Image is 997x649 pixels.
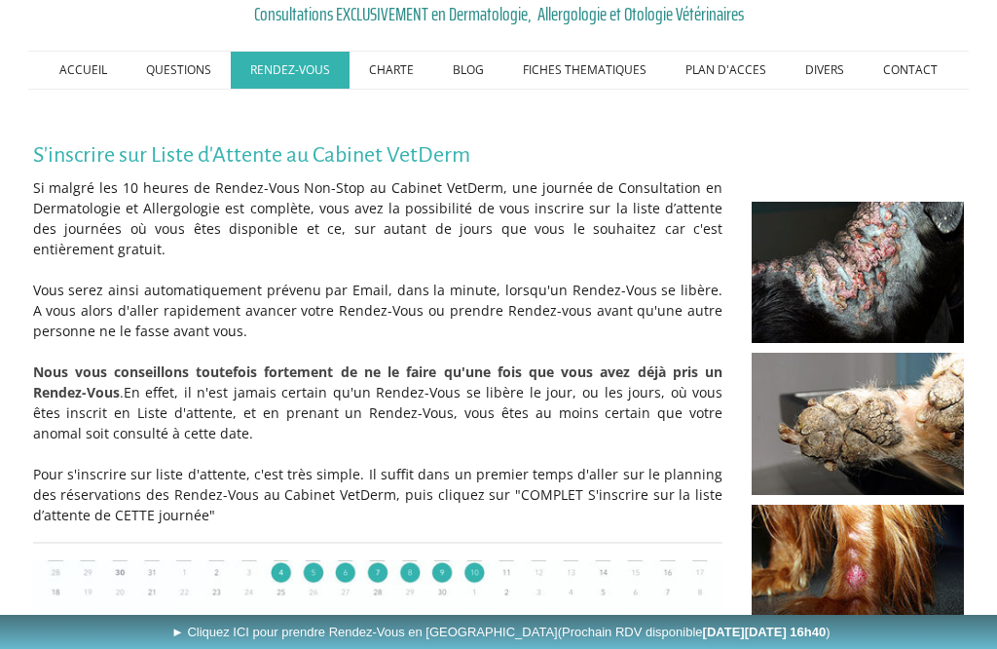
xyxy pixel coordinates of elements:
a: PLAN D'ACCES [666,52,786,89]
p: En effet, il n'est jamais certain qu'un Rendez-Vous se libère le jour, ou les jours, où vous êtes... [33,362,723,443]
a: CHARTE [350,52,433,89]
a: BLOG [433,52,503,89]
span: . [33,363,723,401]
p: Vous serez ainsi automatiquement prévenu par Email, dans la minute, lorsqu'un Rendez-Vous se libè... [33,280,723,341]
a: DIVERS [786,52,864,89]
h1: S'inscrire sur Liste d'Attente au Cabinet VetDerm [33,143,723,168]
a: CONTACT [864,52,957,89]
span: ► Cliquez ICI pour prendre Rendez-Vous en [GEOGRAPHIC_DATA] [171,625,831,639]
b: [DATE][DATE] 16h40 [703,625,827,639]
a: FICHES THEMATIQUES [503,52,666,89]
a: RENDEZ-VOUS [231,52,350,89]
p: Pour s'inscrire sur liste d'attente, c'est très simple. Il suffit dans un premier temps d'aller s... [33,464,723,525]
a: QUESTIONS [127,52,231,89]
a: ACCUEIL [40,52,127,89]
p: Si malgré les 10 heures de Rendez-Vous Non-Stop au Cabinet VetDerm, une journée de Consultation e... [33,177,723,259]
span: (Prochain RDV disponible ) [558,625,831,639]
strong: Nous vous conseillons toutefois fortement de ne le faire qu'une fois que vous avez déjà pris un R... [33,363,723,401]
